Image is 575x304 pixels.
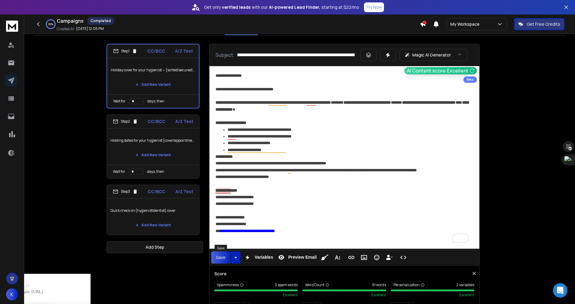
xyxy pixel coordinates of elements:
[214,271,474,277] h3: Score
[302,282,332,288] span: Word Count
[399,49,467,61] button: Magic AI Generator
[527,21,560,27] p: Get Free Credits
[371,251,382,264] button: Emoticons
[113,119,138,124] div: Step 2
[275,283,298,287] span: 0 spam words
[412,52,451,58] p: Magic AI Generator
[514,18,564,30] button: Get Free Credits
[57,27,75,31] p: Created At:
[216,51,235,59] p: Subject:
[107,44,200,108] li: Step1CC/BCCA/Z TestHoliday cover for your hygienist — {sorted|secured|arranged|ready}.Add New Var...
[76,26,104,31] p: [DATE] 12:06 PM
[175,189,193,195] p: A/Z Test
[130,79,176,91] button: Add New Variant
[148,118,165,125] p: CC/BCC
[6,288,18,300] button: K
[242,251,274,264] button: Variables
[204,4,359,10] p: Get only with our starting at $22/mo
[456,283,474,287] span: 2 variables
[211,251,231,264] button: Save
[113,99,126,104] p: Wait for
[111,62,195,79] p: Holiday cover for your hygienist — {sorted|secured|arranged|ready}.
[391,282,427,288] span: Personalization
[87,17,114,25] div: Completed
[10,10,14,15] img: logo_orange.svg
[113,48,137,54] div: Step 1
[283,293,298,297] span: excellent
[346,251,357,264] button: Insert Link (Ctrl+K)
[287,255,318,260] span: Preview Email
[384,251,395,264] button: Insert Unsubscribe Link
[57,17,84,24] h1: Campaigns
[253,255,274,260] span: Variables
[110,202,196,219] p: Quick check on {hygienist|dentist} cover
[113,189,138,194] div: Step 3
[10,16,14,21] img: website_grey.svg
[222,4,251,10] strong: verified leads
[17,10,30,15] div: v 4.0.25
[175,48,193,54] p: A/Z Test
[366,4,382,10] p: Try Now
[60,35,65,40] img: tab_keywords_by_traffic_grey.svg
[459,293,474,297] span: excellent
[6,21,18,32] img: logo
[147,99,165,104] p: days, then
[404,67,477,74] button: AI Content score:Excellent
[358,251,370,264] button: Insert Image (Ctrl+P)
[364,2,384,12] button: Try Now
[214,282,246,288] span: Spamminess
[113,169,125,174] p: Wait for
[269,4,320,10] strong: AI-powered Lead Finder,
[107,185,200,235] li: Step3CC/BCCA/Z TestQuick check on {hygienist|dentist} coverAdd New Variant
[147,48,165,54] p: CC/BCC
[107,241,203,253] button: Add Step
[107,115,200,179] li: Step2CC/BCCA/Z TestHolding dates for your hygienist {cover|appointments|service}Add New VariantWa...
[553,283,567,298] div: Open Intercom Messenger
[332,251,343,264] button: More Text
[148,189,165,195] p: CC/BCC
[215,245,227,251] div: Save
[130,149,176,161] button: Add New Variant
[371,293,386,297] span: excellent
[398,251,409,264] button: Code View
[209,66,479,249] div: To enrich screen reader interactions, please activate Accessibility in Grammarly extension settings
[48,22,53,26] p: 100 %
[67,36,102,40] div: Keywords by Traffic
[175,118,193,125] p: A/Z Test
[319,251,331,264] button: Clean HTML
[147,169,164,174] p: days, then
[110,132,196,149] p: Holding dates for your hygienist {cover|appointments|service}
[372,283,386,287] span: 91 words
[276,251,318,264] button: Preview Email
[23,36,54,40] div: Domain Overview
[450,21,482,27] p: My Workspace
[16,16,43,21] div: Domain: [URL]
[463,76,477,83] div: Beta
[16,35,21,40] img: tab_domain_overview_orange.svg
[130,219,176,231] button: Add New Variant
